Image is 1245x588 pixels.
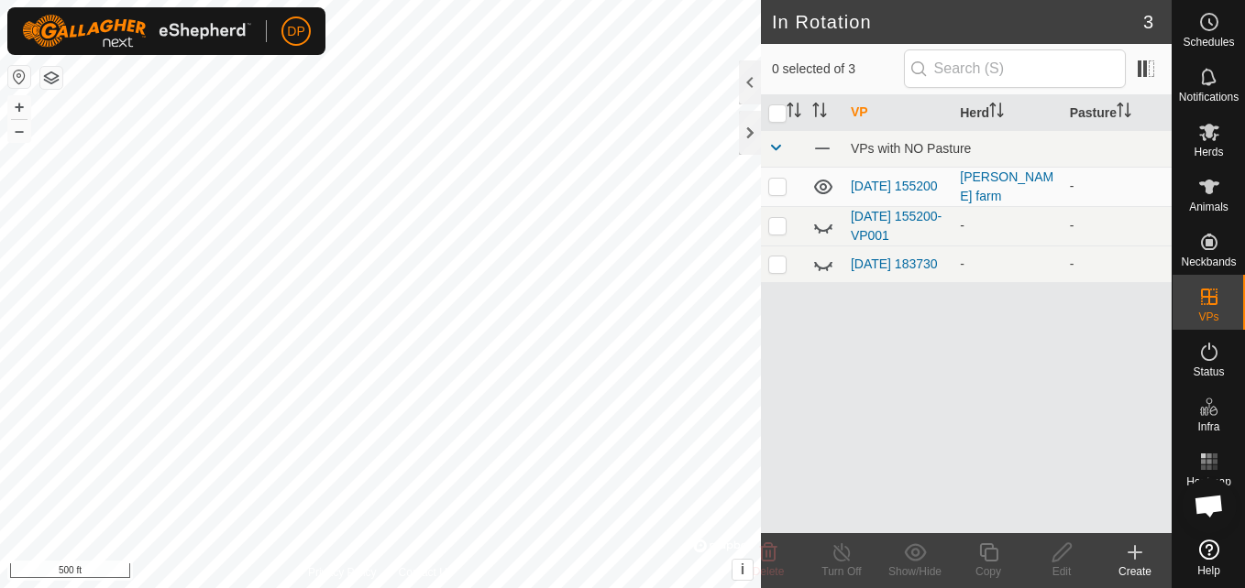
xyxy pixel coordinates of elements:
[1189,201,1228,212] span: Animals
[1179,92,1239,103] span: Notifications
[772,11,1143,33] h2: In Rotation
[8,120,30,142] button: –
[741,561,744,577] span: i
[1025,563,1098,580] div: Edit
[1198,311,1218,322] span: VPs
[851,256,938,271] a: [DATE] 183730
[287,22,304,41] span: DP
[805,563,878,580] div: Turn Off
[1063,245,1172,282] td: -
[952,563,1025,580] div: Copy
[1197,565,1220,576] span: Help
[1173,532,1245,583] a: Help
[1194,147,1223,158] span: Herds
[1063,167,1172,206] td: -
[8,66,30,88] button: Reset Map
[1063,206,1172,245] td: -
[40,67,62,89] button: Map Layers
[1063,95,1172,131] th: Pasture
[772,60,904,79] span: 0 selected of 3
[1143,8,1153,36] span: 3
[308,564,377,581] a: Privacy Policy
[851,179,938,193] a: [DATE] 155200
[851,209,942,243] a: [DATE] 155200-VP001
[22,15,251,48] img: Gallagher Logo
[1181,256,1236,267] span: Neckbands
[399,564,453,581] a: Contact Us
[1183,37,1234,48] span: Schedules
[8,96,30,118] button: +
[960,255,1054,274] div: -
[812,105,827,120] p-sorticon: Activate to sort
[753,565,785,578] span: Delete
[1117,105,1131,120] p-sorticon: Activate to sort
[1197,421,1219,432] span: Infra
[851,141,1164,156] div: VPs with NO Pasture
[960,168,1054,206] div: [PERSON_NAME] farm
[989,105,1004,120] p-sorticon: Activate to sort
[1186,476,1231,487] span: Heatmap
[733,560,753,580] button: i
[953,95,1062,131] th: Herd
[904,49,1126,88] input: Search (S)
[1182,478,1237,533] div: Open chat
[843,95,953,131] th: VP
[960,216,1054,235] div: -
[787,105,801,120] p-sorticon: Activate to sort
[1098,563,1172,580] div: Create
[1193,366,1224,377] span: Status
[878,563,952,580] div: Show/Hide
